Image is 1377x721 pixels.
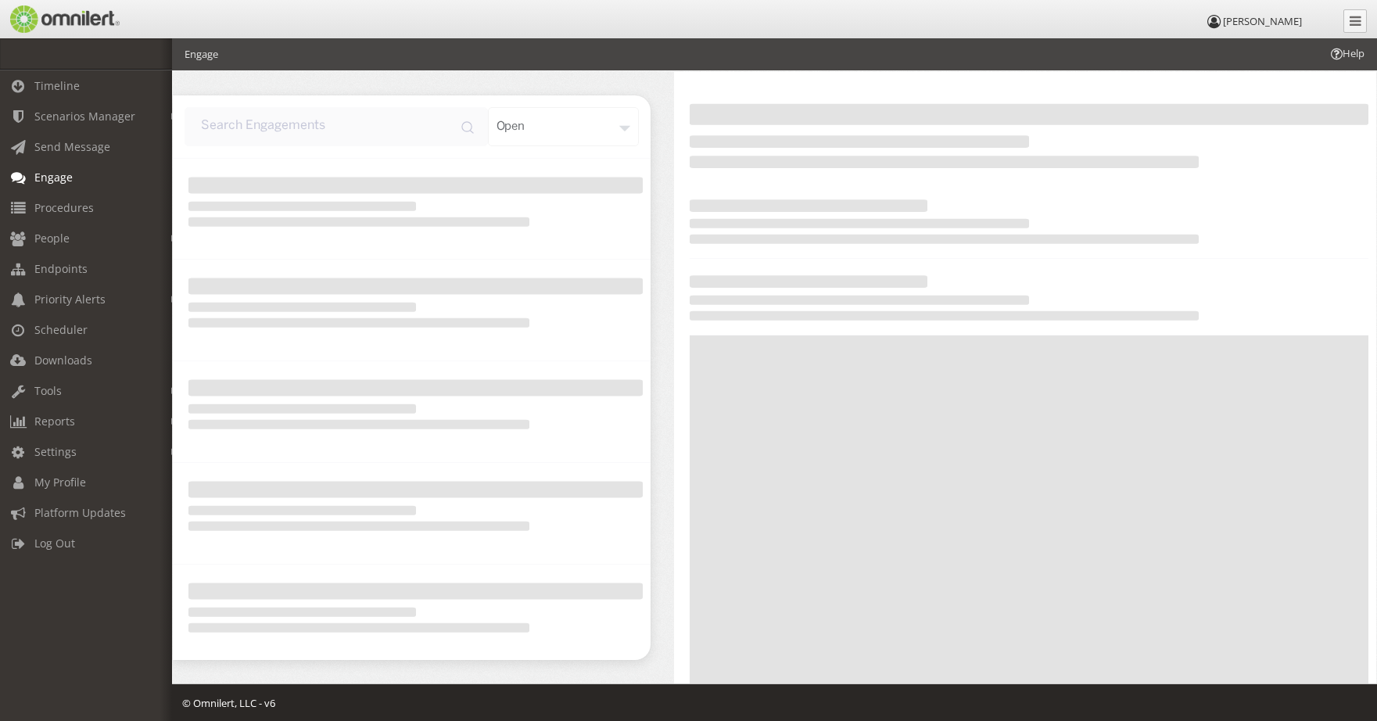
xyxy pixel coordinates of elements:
span: Downloads [34,353,92,368]
span: Procedures [34,200,94,215]
span: Scheduler [34,322,88,337]
span: Priority Alerts [34,292,106,307]
a: Collapse Menu [1343,9,1367,33]
span: Endpoints [34,261,88,276]
span: People [34,231,70,246]
span: © Omnilert, LLC - v6 [182,696,275,710]
span: Timeline [34,78,80,93]
span: My Profile [34,475,86,490]
span: Reports [34,414,75,429]
span: Settings [34,444,77,459]
span: Send Message [34,139,110,154]
input: input [185,107,488,146]
span: Tools [34,383,62,398]
div: open [488,107,640,146]
span: Help [1329,46,1364,61]
span: Platform Updates [34,505,126,520]
span: Engage [34,170,73,185]
span: [PERSON_NAME] [1223,14,1302,28]
li: Engage [185,47,218,62]
span: Scenarios Manager [34,109,135,124]
img: Omnilert [8,5,120,33]
span: Log Out [34,536,75,551]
